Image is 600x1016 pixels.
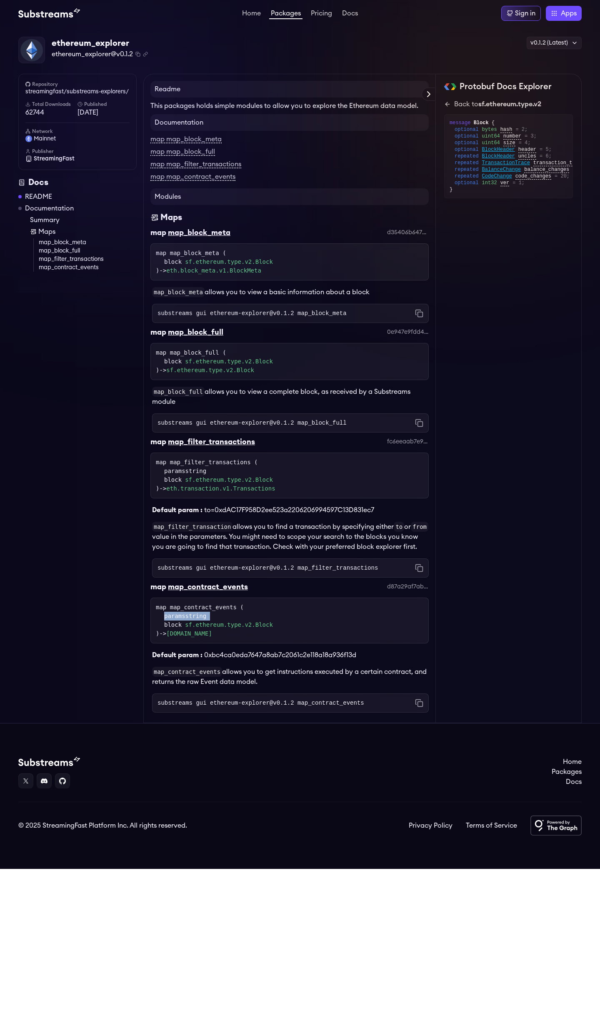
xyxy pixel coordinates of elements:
code: substreams gui ethereum-explorer@v0.1.2 map_block_meta [157,309,347,318]
a: eth.transaction.v1.Transactions [166,485,275,492]
div: block [164,621,423,629]
a: map_block_meta [39,238,137,247]
span: = 5; [540,146,552,153]
b: Default param : [152,652,202,658]
span: optional [455,180,479,186]
div: v0.1.2 (Latest) [527,37,582,49]
div: } [450,186,567,193]
span: CodeChange [482,173,512,180]
a: sf.ethereum.type.v2.Block [185,475,273,484]
p: allows you to get instructions executed by a certain contract, and returns the raw Event data model. [152,667,429,687]
button: Copy package name and version [135,52,140,57]
p: allows you to view a complete block, as received by a Substreams module [152,387,429,407]
button: Copy command to clipboard [415,564,423,572]
code: map_block_full [152,387,205,397]
div: 0e947e9fdd4af3c137ff850907b090aa12b469bb [387,328,429,336]
a: StreamingFast [25,155,130,163]
a: map_block_full [39,247,137,255]
p: This packages holds simple modules to allow you to explore the Ethereum data model. [150,101,429,111]
a: sf.ethereum.type.v2.Block [166,367,254,373]
span: repeated [455,160,479,166]
a: Summary [30,215,137,225]
span: = 6; [540,153,552,160]
span: number [503,133,521,140]
span: = 4; [519,140,531,146]
a: sf.ethereum.type.v2.Block [185,357,273,366]
span: Apps [561,8,577,18]
div: map [150,436,166,448]
span: = 3; [525,133,537,140]
button: Copy .spkg link to clipboard [143,52,148,57]
a: Home [552,757,582,767]
span: optional [455,133,479,140]
div: paramsstring [164,612,423,621]
a: map map_block_meta [150,136,222,143]
div: map [150,326,166,338]
h6: Published [77,101,130,108]
span: ethereum_explorer@v0.1.2 [52,49,133,59]
h4: Documentation [150,114,429,131]
div: map map_block_full ( ) [156,348,423,375]
span: BlockHeader [482,146,515,153]
span: -> [159,367,254,373]
div: d87a29af7abc907236a429fb51ed36767806b277 [387,583,429,591]
div: map [150,581,166,593]
span: balance_changes [524,167,569,173]
img: mainnet [25,135,32,142]
img: Maps icon [150,212,159,223]
span: repeated [455,173,479,180]
code: map_block_meta [152,287,205,297]
a: Packages [552,767,582,777]
code: substreams gui ethereum-explorer@v0.1.2 map_contract_events [157,699,364,707]
span: bytes [482,126,497,133]
code: map_contract_events [152,667,222,677]
div: Docs [18,177,137,188]
span: repeated [455,166,479,173]
a: Docs [340,10,360,18]
h6: Repository [25,81,130,88]
span: message [450,120,470,126]
a: Home [240,10,262,18]
a: streamingfast/substreams-explorers/ [25,88,130,96]
h4: Readme [150,81,429,98]
a: Documentation [25,203,74,213]
span: = 20; [555,173,570,180]
div: map_block_meta [168,227,230,238]
div: Sign in [515,8,535,18]
a: map_contract_events [39,263,137,272]
span: uint64 [482,133,500,140]
a: eth.block_meta.v1.BlockMeta [166,267,261,274]
h6: Network [25,128,130,135]
span: ver [500,180,510,186]
div: Maps [160,212,182,223]
button: Copy command to clipboard [415,699,423,707]
span: int32 [482,180,497,186]
a: Pricing [309,10,334,18]
p: allows you to view a basic information about a block [152,287,429,297]
h2: Protobuf Docs Explorer [460,81,552,93]
img: Map icon [30,228,37,235]
span: BlockHeader [482,153,515,160]
a: map map_filter_transactions [150,161,241,168]
div: map map_contract_events ( ) [156,603,423,638]
span: to=0xdAC17F958D2ee523a2206206994597C13D831ec7 [204,507,374,513]
span: repeated [455,153,479,160]
h6: Total Downloads [25,101,77,108]
span: { [492,120,495,126]
button: Copy command to clipboard [415,309,423,318]
a: Packages [269,10,302,19]
div: © 2025 StreamingFast Platform Inc. All rights reserved. [18,821,187,831]
span: Block [474,120,489,126]
img: Protobuf [444,83,456,90]
span: header [518,147,536,153]
span: = 2; [515,126,527,133]
span: -> [159,485,275,492]
a: Privacy Policy [409,821,452,831]
span: optional [455,140,479,146]
a: Sign in [501,6,541,21]
img: Package Logo [19,37,45,63]
div: map map_block_meta ( ) [156,249,423,275]
span: code_changes [515,173,551,180]
span: 0xbc4ca0eda7647a8ab7c2061c2e118a18a936f13d [204,652,356,658]
img: Substream's logo [18,8,80,18]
